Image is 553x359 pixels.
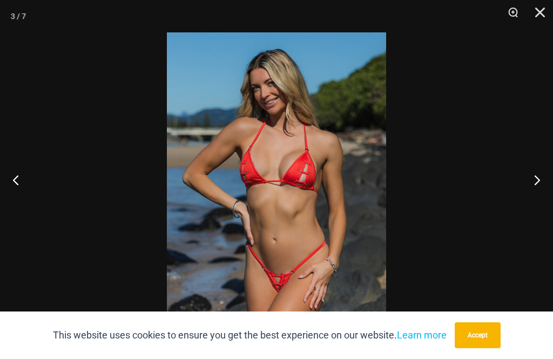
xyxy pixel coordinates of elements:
button: Next [512,153,553,207]
button: Accept [455,322,501,348]
a: Learn more [397,329,447,341]
div: 3 / 7 [11,8,26,24]
p: This website uses cookies to ensure you get the best experience on our website. [53,327,447,343]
